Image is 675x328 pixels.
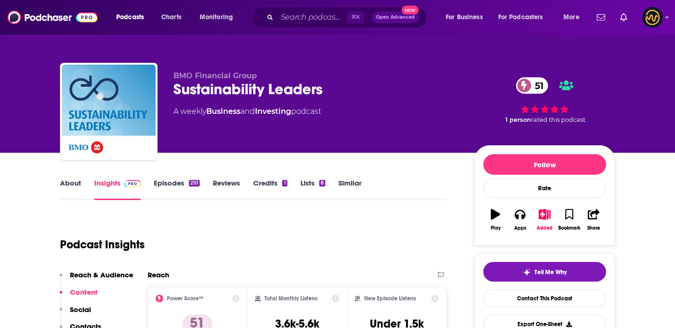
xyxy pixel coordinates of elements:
[260,7,436,28] div: Search podcasts, credits, & more...
[616,9,631,25] a: Show notifications dropdown
[264,295,317,302] h2: Total Monthly Listens
[474,71,615,129] div: 51 1 personrated this podcast
[483,289,606,307] a: Contact This Podcast
[200,11,233,24] span: Monitoring
[516,77,548,94] a: 51
[124,180,141,187] img: Podchaser Pro
[483,262,606,282] button: tell me why sparkleTell Me Why
[492,10,557,25] button: open menu
[253,179,287,200] a: Credits1
[563,11,579,24] span: More
[582,203,606,237] button: Share
[240,107,255,116] span: and
[60,305,91,322] button: Social
[483,203,508,237] button: Play
[532,203,557,237] button: Added
[255,107,291,116] a: Investing
[338,179,361,200] a: Similar
[161,11,181,24] span: Charts
[514,225,526,231] div: Apps
[277,10,347,25] input: Search podcasts, credits, & more...
[347,11,364,23] span: ⌘ K
[642,7,663,28] img: User Profile
[523,268,531,276] img: tell me why sparkle
[446,11,483,24] span: For Business
[70,270,133,279] p: Reach & Audience
[557,203,581,237] button: Bookmark
[491,225,501,231] div: Play
[537,225,553,231] div: Added
[593,9,609,25] a: Show notifications dropdown
[189,180,200,186] div: 210
[525,77,548,94] span: 51
[62,65,156,158] img: Sustainability Leaders
[642,7,663,28] span: Logged in as LowerStreet
[483,179,606,198] div: Rate
[7,8,97,26] img: Podchaser - Follow, Share and Rate Podcasts
[364,295,416,302] h2: New Episode Listens
[110,10,156,25] button: open menu
[557,10,591,25] button: open menu
[173,71,257,80] span: BMO Financial Group
[282,180,287,186] div: 1
[558,225,580,231] div: Bookmark
[60,238,145,252] h1: Podcast Insights
[206,107,240,116] a: Business
[587,225,600,231] div: Share
[508,203,532,237] button: Apps
[70,305,91,314] p: Social
[155,10,187,25] a: Charts
[167,295,203,302] h2: Power Score™
[116,11,144,24] span: Podcasts
[70,288,97,297] p: Content
[376,15,415,20] span: Open Advanced
[531,116,585,123] span: rated this podcast
[193,10,245,25] button: open menu
[173,106,321,117] div: A weekly podcast
[505,116,531,123] span: 1 person
[372,12,419,23] button: Open AdvancedNew
[60,288,97,305] button: Content
[642,7,663,28] button: Show profile menu
[439,10,495,25] button: open menu
[300,179,325,200] a: Lists8
[148,270,169,279] h2: Reach
[483,154,606,175] button: Follow
[60,270,133,288] button: Reach & Audience
[94,179,141,200] a: InsightsPodchaser Pro
[213,179,240,200] a: Reviews
[402,6,419,15] span: New
[534,268,567,276] span: Tell Me Why
[498,11,543,24] span: For Podcasters
[60,179,81,200] a: About
[319,180,325,186] div: 8
[154,179,200,200] a: Episodes210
